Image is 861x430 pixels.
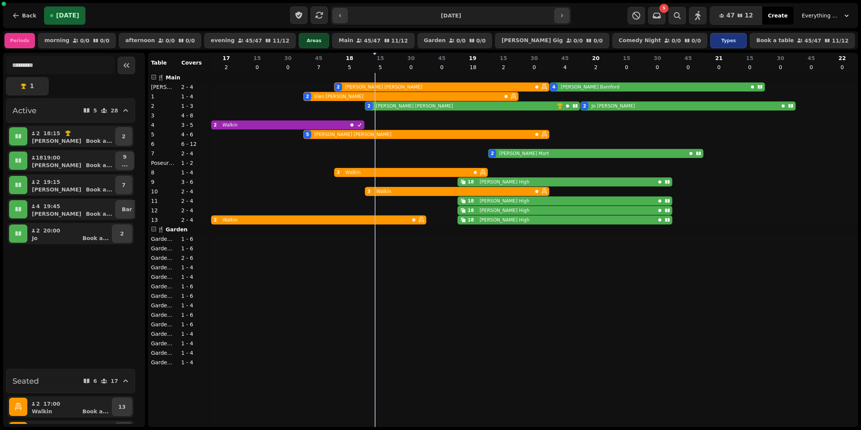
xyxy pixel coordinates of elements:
p: 3 [151,112,175,119]
p: 7 [122,181,126,189]
p: 1 - 6 [181,245,205,252]
p: 1 - 4 [181,359,205,366]
div: 5 [306,131,309,138]
p: 19:15 [43,178,60,186]
p: 3 - 5 [181,121,205,129]
button: 13 [112,398,132,416]
div: 18 [468,198,474,204]
p: Poseur Table [151,159,175,167]
p: 6 [93,378,97,384]
p: 1 - 4 [181,302,205,309]
p: 5 [377,63,383,71]
p: 0 [808,63,814,71]
p: 2 [36,178,40,186]
p: 1 - 4 [181,93,205,100]
p: 0 [439,63,445,71]
button: 419:45[PERSON_NAME]Book a... [29,200,114,218]
button: Garden0/00/0 [418,33,492,48]
p: 1 - 3 [181,102,205,110]
p: 22 [839,54,846,62]
span: Table [151,60,167,66]
div: Types [710,33,747,48]
p: Garden 1 [151,235,175,243]
button: 219:15[PERSON_NAME]Book a... [29,176,114,194]
p: 0 [654,63,661,71]
p: 1 - 6 [181,235,205,243]
p: 0 [623,63,629,71]
button: 217:00WalkinBook a... [29,398,110,416]
p: Garden 7 Booth [151,292,175,300]
p: Garden 5 [151,273,175,281]
span: Everything Good Goes [802,12,840,19]
button: 9... [115,152,134,170]
p: 45 / 47 [364,38,380,43]
p: 2 - 4 [181,216,205,224]
p: 3 - 6 [181,178,205,186]
p: [PERSON_NAME] [PERSON_NAME] [376,103,453,109]
p: Main [339,38,353,44]
p: 2 - 4 [181,188,205,195]
span: Create [768,13,788,18]
p: 2 [593,63,599,71]
p: 4 - 6 [181,131,205,138]
button: Seated617 [6,369,135,393]
p: Book a ... [82,234,109,242]
p: 17 [111,378,118,384]
div: 18 [468,217,474,223]
button: Back [6,6,43,25]
p: 0 / 0 [80,38,90,43]
p: 45 / 47 [245,38,262,43]
div: 18 [468,179,474,185]
p: 15 [377,54,384,62]
p: 4 [36,202,40,210]
div: Periods [5,33,35,48]
p: 1 [30,83,34,89]
p: 2 [223,63,229,71]
p: Walkin [222,217,238,223]
div: 4 [552,84,555,90]
p: afternoon [125,38,155,44]
span: Covers [181,60,202,66]
p: [PERSON_NAME] [32,161,81,169]
p: 9 [122,153,128,161]
p: 0 / 0 [100,38,110,43]
p: Book a ... [86,137,112,145]
button: [PERSON_NAME] Gig0/00/0 [495,33,609,48]
p: 1 - 6 [181,311,205,319]
p: 19:00 [43,154,60,161]
p: 4 - 8 [181,112,205,119]
span: 5 [663,6,665,10]
p: [PERSON_NAME] Mort [499,150,549,157]
p: Walkin [222,122,238,128]
button: 7 [115,176,132,194]
button: Bar [115,200,139,218]
p: Walkin [345,169,361,175]
span: Back [22,13,36,18]
p: 2 - 4 [181,197,205,205]
p: Garden 3 Booth [151,254,175,262]
p: 18 [36,154,40,161]
p: [PERSON_NAME] [PERSON_NAME] [314,131,391,138]
p: 0 [254,63,260,71]
p: 15 [500,54,507,62]
p: Book a ... [86,186,112,193]
button: 2 [112,224,132,243]
p: 1 - 4 [181,264,205,271]
p: [PERSON_NAME] [151,83,175,91]
p: 0 / 0 [186,38,195,43]
p: ... [122,161,128,168]
p: 19:45 [43,202,60,210]
p: 45 [438,54,445,62]
p: 9 [151,178,175,186]
div: 2 [337,84,340,90]
p: Comedy Night [619,38,661,44]
div: 2 [306,93,309,100]
div: 2 [214,217,217,223]
p: Book a table [756,38,794,44]
p: 28 [111,108,118,113]
p: 7 [151,150,175,157]
p: Walkin [32,408,52,415]
p: 45 [684,54,692,62]
p: 1 - 4 [181,340,205,347]
p: Garden 2 Booth [151,245,175,252]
